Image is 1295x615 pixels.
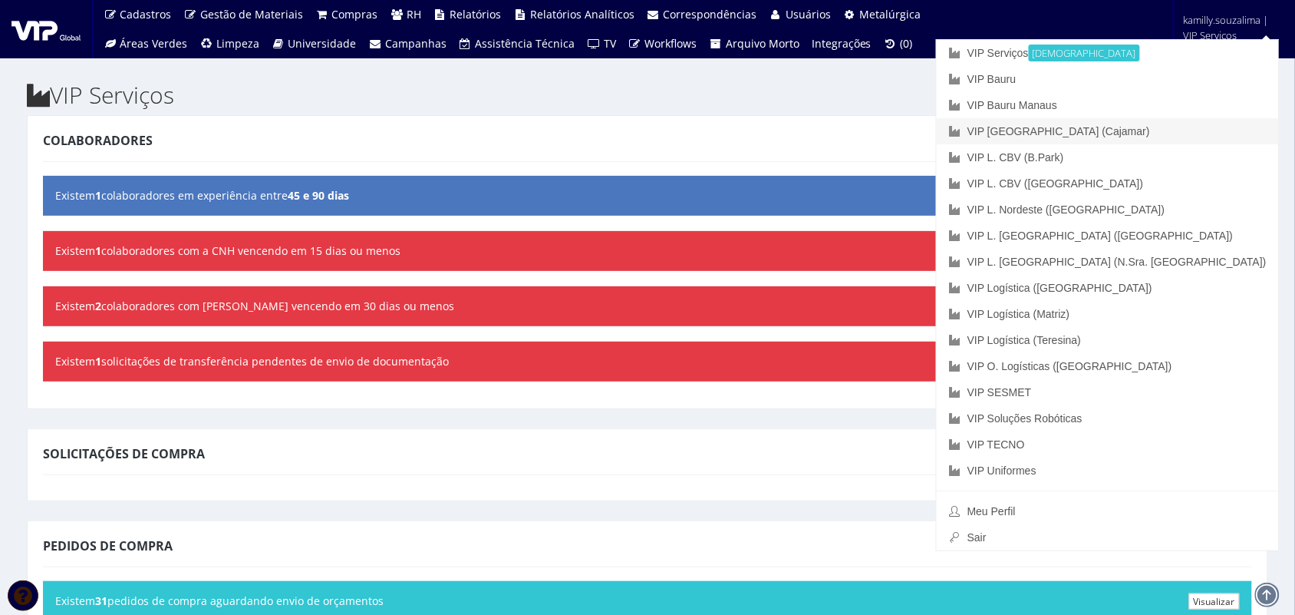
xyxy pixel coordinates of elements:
[860,7,921,21] span: Metalúrgica
[120,7,172,21] span: Cadastros
[878,29,919,58] a: (0)
[1029,45,1140,61] small: [DEMOGRAPHIC_DATA]
[937,301,1279,327] a: VIP Logística (Matriz)
[95,299,101,313] b: 2
[812,36,872,51] span: Integrações
[1189,594,1240,610] a: Visualizar
[27,82,1268,107] h2: VIP Serviços
[265,29,363,58] a: Universidade
[43,286,1252,326] div: Existem colaboradores com [PERSON_NAME] vencendo em 30 dias ou menos
[937,66,1279,92] a: VIP Bauru
[43,445,205,462] span: Solicitações de Compra
[937,197,1279,223] a: VIP L. Nordeste ([GEOGRAPHIC_DATA])
[937,405,1279,431] a: VIP Soluções Robóticas
[200,7,303,21] span: Gestão de Materiais
[288,36,357,51] span: Universidade
[937,275,1279,301] a: VIP Logística ([GEOGRAPHIC_DATA])
[95,354,101,369] b: 1
[453,29,582,58] a: Assistência Técnica
[937,118,1279,144] a: VIP [GEOGRAPHIC_DATA] (Cajamar)
[363,29,453,58] a: Campanhas
[43,342,1252,382] div: Existem solicitações de transferência pendentes de envio de documentação
[476,36,575,51] span: Assistência Técnica
[937,379,1279,405] a: VIP SESMET
[288,188,349,203] b: 45 e 90 dias
[194,29,266,58] a: Limpeza
[704,29,806,58] a: Arquivo Morto
[726,36,799,51] span: Arquivo Morto
[786,7,831,21] span: Usuários
[937,498,1279,524] a: Meu Perfil
[43,176,1252,216] div: Existem colaboradores em experiência entre
[901,36,913,51] span: (0)
[664,7,757,21] span: Correspondências
[937,327,1279,353] a: VIP Logística (Teresina)
[95,243,101,258] b: 1
[43,132,153,149] span: Colaboradores
[95,188,101,203] b: 1
[43,537,173,554] span: Pedidos de Compra
[622,29,704,58] a: Workflows
[937,353,1279,379] a: VIP O. Logísticas ([GEOGRAPHIC_DATA])
[937,249,1279,275] a: VIP L. [GEOGRAPHIC_DATA] (N.Sra. [GEOGRAPHIC_DATA])
[332,7,378,21] span: Compras
[937,458,1279,484] a: VIP Uniformes
[97,29,194,58] a: Áreas Verdes
[604,36,616,51] span: TV
[645,36,697,51] span: Workflows
[12,18,81,41] img: logo
[937,223,1279,249] a: VIP L. [GEOGRAPHIC_DATA] ([GEOGRAPHIC_DATA])
[407,7,421,21] span: RH
[937,92,1279,118] a: VIP Bauru Manaus
[385,36,446,51] span: Campanhas
[450,7,502,21] span: Relatórios
[937,431,1279,458] a: VIP TECNO
[806,29,878,58] a: Integrações
[530,7,634,21] span: Relatórios Analíticos
[937,144,1279,170] a: VIP L. CBV (B.Park)
[95,594,107,608] b: 31
[1184,12,1275,43] span: kamilly.souzalima | VIP Serviços
[937,40,1279,66] a: VIP Serviços[DEMOGRAPHIC_DATA]
[43,231,1252,271] div: Existem colaboradores com a CNH vencendo em 15 dias ou menos
[937,524,1279,551] a: Sair
[120,36,188,51] span: Áreas Verdes
[937,170,1279,197] a: VIP L. CBV ([GEOGRAPHIC_DATA])
[582,29,623,58] a: TV
[216,36,259,51] span: Limpeza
